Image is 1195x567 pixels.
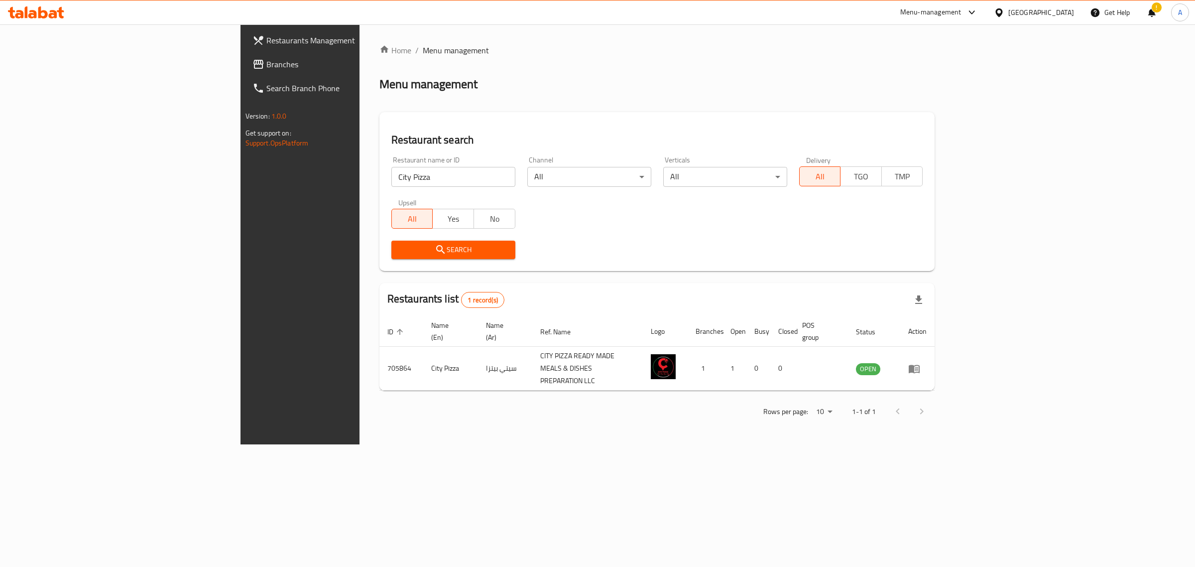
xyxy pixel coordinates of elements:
[643,316,688,347] th: Logo
[379,44,935,56] nav: breadcrumb
[802,319,836,343] span: POS group
[886,169,919,184] span: TMP
[423,347,478,391] td: City Pizza
[437,212,470,226] span: Yes
[431,319,466,343] span: Name (En)
[245,110,270,123] span: Version:
[900,316,935,347] th: Action
[391,209,433,229] button: All
[379,316,935,391] table: enhanced table
[244,52,440,76] a: Branches
[527,167,651,187] div: All
[770,347,794,391] td: 0
[474,209,515,229] button: No
[391,133,923,147] h2: Restaurant search
[907,288,931,312] div: Export file
[432,209,474,229] button: Yes
[379,76,478,92] h2: Menu management
[1178,7,1182,18] span: A
[770,316,794,347] th: Closed
[844,169,878,184] span: TGO
[722,347,746,391] td: 1
[651,354,676,379] img: City Pizza
[722,316,746,347] th: Open
[391,167,515,187] input: Search for restaurant name or ID..
[462,295,504,305] span: 1 record(s)
[840,166,882,186] button: TGO
[688,316,722,347] th: Branches
[1008,7,1074,18] div: [GEOGRAPHIC_DATA]
[391,241,515,259] button: Search
[799,166,841,186] button: All
[908,363,927,375] div: Menu
[271,110,287,123] span: 1.0.0
[244,28,440,52] a: Restaurants Management
[244,76,440,100] a: Search Branch Phone
[532,347,643,391] td: CITY PIZZA READY MADE MEALS & DISHES PREPARATION LLC
[398,199,417,206] label: Upsell
[461,292,504,308] div: Total records count
[746,347,770,391] td: 0
[486,319,520,343] span: Name (Ar)
[266,34,432,46] span: Restaurants Management
[804,169,837,184] span: All
[423,44,489,56] span: Menu management
[900,6,961,18] div: Menu-management
[856,363,880,375] span: OPEN
[852,406,876,418] p: 1-1 of 1
[806,156,831,163] label: Delivery
[266,82,432,94] span: Search Branch Phone
[663,167,787,187] div: All
[387,326,406,338] span: ID
[399,244,507,256] span: Search
[812,405,836,420] div: Rows per page:
[245,127,291,140] span: Get support on:
[746,316,770,347] th: Busy
[881,166,923,186] button: TMP
[856,363,880,375] div: OPEN
[540,326,584,338] span: Ref. Name
[856,326,888,338] span: Status
[478,212,511,226] span: No
[387,291,504,308] h2: Restaurants list
[763,406,808,418] p: Rows per page:
[396,212,429,226] span: All
[688,347,722,391] td: 1
[478,347,532,391] td: سيتي بيتزا
[245,137,309,149] a: Support.OpsPlatform
[266,58,432,70] span: Branches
